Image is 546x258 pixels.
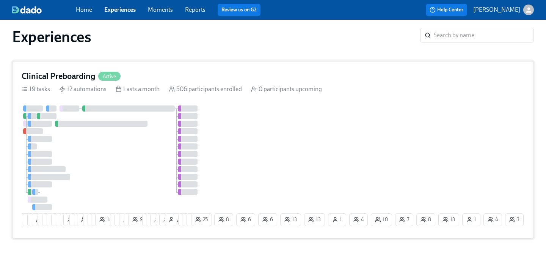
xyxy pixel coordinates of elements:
button: 19 [77,213,98,226]
button: 7 [88,213,106,226]
span: 18 [99,216,112,223]
button: 3 [505,213,524,226]
button: 4 [349,213,368,226]
input: Search by name [434,28,534,43]
h4: Clinical Preboarding [22,71,95,82]
button: 9 [110,213,129,226]
p: [PERSON_NAME] [473,6,520,14]
span: 8 [218,216,229,223]
button: 17 [146,213,166,226]
button: 9 [119,213,138,226]
span: 25 [195,216,208,223]
button: 1 [328,213,346,226]
a: Moments [148,6,173,13]
span: 4 [74,216,84,223]
button: 13 [304,213,325,226]
button: 9 [128,213,147,226]
button: 13 [187,213,207,226]
button: 5 [47,213,65,226]
div: 12 automations [59,85,107,93]
span: 4 [353,216,364,223]
span: 1 [466,216,476,223]
span: 6 [262,216,273,223]
button: 3 [165,213,184,226]
span: Help Center [430,6,463,14]
button: 13 [280,213,301,226]
span: 8 [119,216,129,223]
span: 3 [509,216,519,223]
span: 3 [46,216,56,223]
span: 5 [51,216,61,223]
button: 29 [63,213,85,226]
span: 10 [375,216,388,223]
button: 15 [23,213,44,226]
span: 19 [81,216,94,223]
span: 3 [42,216,52,223]
a: Home [76,6,92,13]
span: 13 [36,216,49,223]
button: 7 [83,213,101,226]
button: 4 [56,213,74,226]
a: Reports [185,6,206,13]
span: 4 [488,216,498,223]
button: 1 [462,213,480,226]
h1: Experiences [12,28,91,46]
button: 8 [214,213,233,226]
button: 10 [371,213,392,226]
button: 3 [38,213,56,226]
button: 25 [191,213,212,226]
button: 3 [42,213,61,226]
span: 9 [114,216,125,223]
button: 12 [91,213,111,226]
span: 29 [67,216,80,223]
span: 13 [191,216,203,223]
button: 7 [142,213,160,226]
span: 13 [442,216,455,223]
span: 3 [169,216,179,223]
button: 4 [69,213,88,226]
button: 8 [115,213,133,226]
div: 0 participants upcoming [251,85,322,93]
button: 18 [95,213,116,226]
button: 4 [156,213,174,226]
span: 7 [399,216,409,223]
span: 9 [123,216,134,223]
button: 23 [159,213,180,226]
span: 24 [22,216,35,223]
span: 23 [163,216,176,223]
div: Lasts a month [116,85,160,93]
span: 1 [332,216,342,223]
button: 6 [258,213,277,226]
button: 8 [60,213,79,226]
span: 14 [154,216,167,223]
button: 8 [416,213,435,226]
button: 12 [182,213,202,226]
a: Clinical PreboardingActive19 tasks 12 automations Lasts a month 506 participants enrolled 0 parti... [12,61,534,239]
button: 13 [438,213,459,226]
button: 7 [395,213,413,226]
a: Experiences [104,6,136,13]
span: 13 [308,216,321,223]
button: 13 [32,213,53,226]
button: 7 [51,213,69,226]
span: 11 [177,216,189,223]
span: 6 [240,216,251,223]
button: 2 [74,213,92,226]
button: [PERSON_NAME] [473,5,534,15]
button: 9 [178,213,197,226]
span: 13 [31,216,44,223]
span: 8 [420,216,431,223]
button: Help Center [426,4,467,16]
span: Active [98,74,121,79]
span: 15 [27,216,39,223]
span: 13 [284,216,297,223]
a: Review us on G2 [221,6,257,14]
button: 6 [236,213,255,226]
div: 19 tasks [22,85,50,93]
div: 506 participants enrolled [169,85,242,93]
a: dado [12,6,76,14]
button: 11 [173,213,193,226]
img: dado [12,6,42,14]
button: Review us on G2 [218,4,260,16]
button: 13 [27,213,48,226]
